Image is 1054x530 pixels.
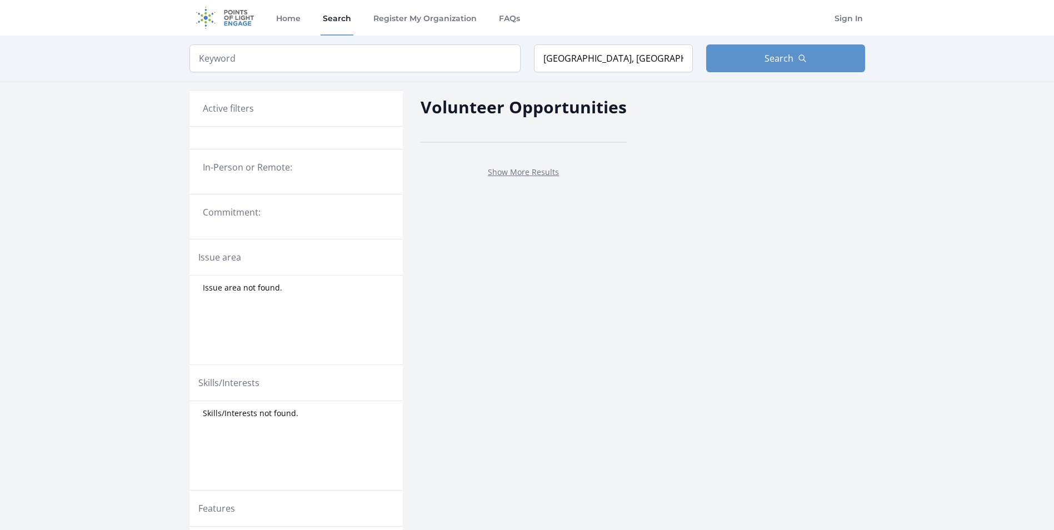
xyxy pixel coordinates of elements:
legend: In-Person or Remote: [203,161,389,174]
span: Skills/Interests not found. [203,408,298,419]
button: Search [706,44,865,72]
legend: Skills/Interests [198,376,259,389]
a: Show More Results [488,167,559,177]
input: Location [534,44,693,72]
span: Issue area not found. [203,282,282,293]
legend: Features [198,502,235,515]
h2: Volunteer Opportunities [421,94,627,119]
legend: Commitment: [203,206,389,219]
input: Keyword [189,44,521,72]
h3: Active filters [203,102,254,115]
span: Search [765,52,793,65]
legend: Issue area [198,251,241,264]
